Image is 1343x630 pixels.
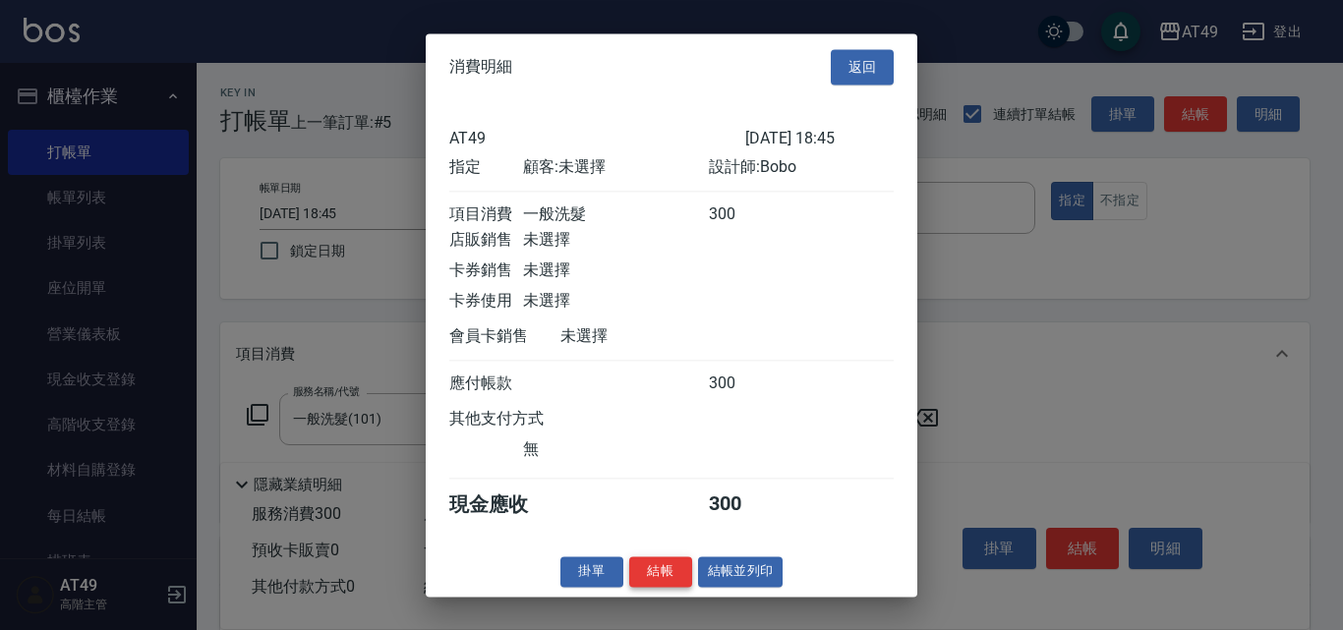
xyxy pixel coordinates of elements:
div: 卡券使用 [449,291,523,312]
div: 無 [523,439,708,460]
button: 結帳 [629,556,692,587]
div: 現金應收 [449,491,560,518]
div: 未選擇 [523,260,708,281]
button: 返回 [831,49,894,86]
div: 會員卡銷售 [449,326,560,347]
div: 設計師: Bobo [709,157,894,178]
div: 應付帳款 [449,373,523,394]
div: 一般洗髮 [523,204,708,225]
div: 顧客: 未選擇 [523,157,708,178]
div: [DATE] 18:45 [745,129,894,147]
div: 未選擇 [560,326,745,347]
div: 未選擇 [523,230,708,251]
div: AT49 [449,129,745,147]
div: 其他支付方式 [449,409,598,430]
div: 項目消費 [449,204,523,225]
button: 掛單 [560,556,623,587]
div: 未選擇 [523,291,708,312]
div: 300 [709,491,783,518]
div: 店販銷售 [449,230,523,251]
div: 卡券銷售 [449,260,523,281]
div: 300 [709,373,783,394]
button: 結帳並列印 [698,556,784,587]
div: 300 [709,204,783,225]
span: 消費明細 [449,57,512,77]
div: 指定 [449,157,523,178]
